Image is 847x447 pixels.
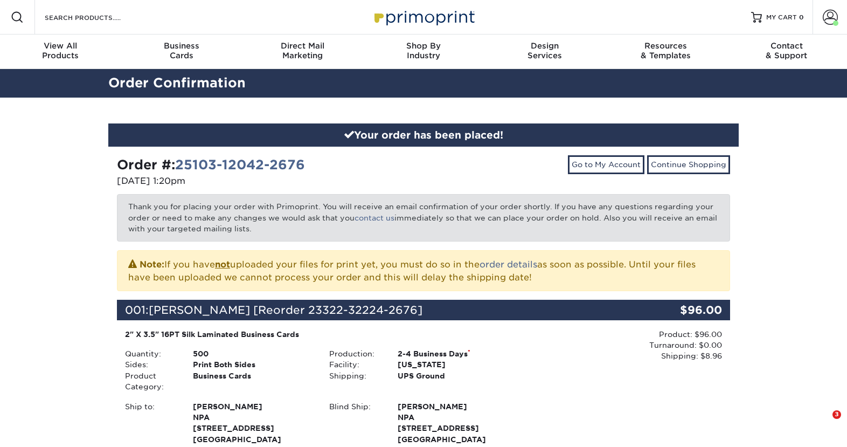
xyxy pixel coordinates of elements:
strong: [GEOGRAPHIC_DATA] [193,401,313,444]
div: Ship to: [117,401,185,445]
div: Cards [121,41,242,60]
h2: Order Confirmation [100,73,747,93]
div: & Support [726,41,847,60]
span: Business [121,41,242,51]
div: Your order has been placed! [108,123,739,147]
img: Primoprint [370,5,477,29]
strong: [GEOGRAPHIC_DATA] [398,401,518,444]
a: 25103-12042-2676 [175,157,305,173]
div: Product Category: [117,370,185,393]
div: Blind Ship: [321,401,389,445]
div: Industry [363,41,484,60]
a: DesignServices [484,35,605,69]
span: MY CART [766,13,797,22]
a: Resources& Templates [605,35,726,69]
span: [STREET_ADDRESS] [398,423,518,434]
div: Business Cards [185,370,321,393]
p: Thank you for placing your order with Primoprint. You will receive an email confirmation of your ... [117,194,730,241]
div: Sides: [117,359,185,370]
div: Marketing [242,41,363,60]
div: 2-4 Business Days [390,348,526,359]
div: Production: [321,348,389,359]
span: Resources [605,41,726,51]
span: [PERSON_NAME] [193,401,313,412]
span: [PERSON_NAME] [Reorder 23322-32224-2676] [149,304,422,317]
p: If you have uploaded your files for print yet, you must do so in the as soon as possible. Until y... [128,257,719,284]
p: [DATE] 1:20pm [117,175,415,188]
a: Go to My Account [568,155,644,174]
div: 2" X 3.5" 16PT Silk Laminated Business Cards [125,329,518,340]
a: Direct MailMarketing [242,35,363,69]
span: [STREET_ADDRESS] [193,423,313,434]
span: Shop By [363,41,484,51]
div: 001: [117,300,628,320]
div: Services [484,41,605,60]
span: NPA [193,412,313,423]
div: [US_STATE] [390,359,526,370]
a: BusinessCards [121,35,242,69]
a: Shop ByIndustry [363,35,484,69]
span: Design [484,41,605,51]
strong: Order #: [117,157,305,173]
input: SEARCH PRODUCTS..... [44,11,149,24]
b: not [215,259,230,270]
span: Direct Mail [242,41,363,51]
a: contact us [355,214,394,222]
div: Product: $96.00 Turnaround: $0.00 Shipping: $8.96 [526,329,722,362]
iframe: Intercom live chat [810,410,836,436]
div: Print Both Sides [185,359,321,370]
span: 0 [799,13,804,21]
strong: Note: [140,259,164,270]
span: [PERSON_NAME] [398,401,518,412]
span: NPA [398,412,518,423]
a: Contact& Support [726,35,847,69]
div: Quantity: [117,348,185,359]
div: UPS Ground [390,370,526,381]
span: 3 [832,410,841,419]
span: Contact [726,41,847,51]
div: Facility: [321,359,389,370]
div: Shipping: [321,370,389,381]
div: $96.00 [628,300,730,320]
a: order details [480,259,537,270]
a: Continue Shopping [647,155,730,174]
div: & Templates [605,41,726,60]
div: 500 [185,348,321,359]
